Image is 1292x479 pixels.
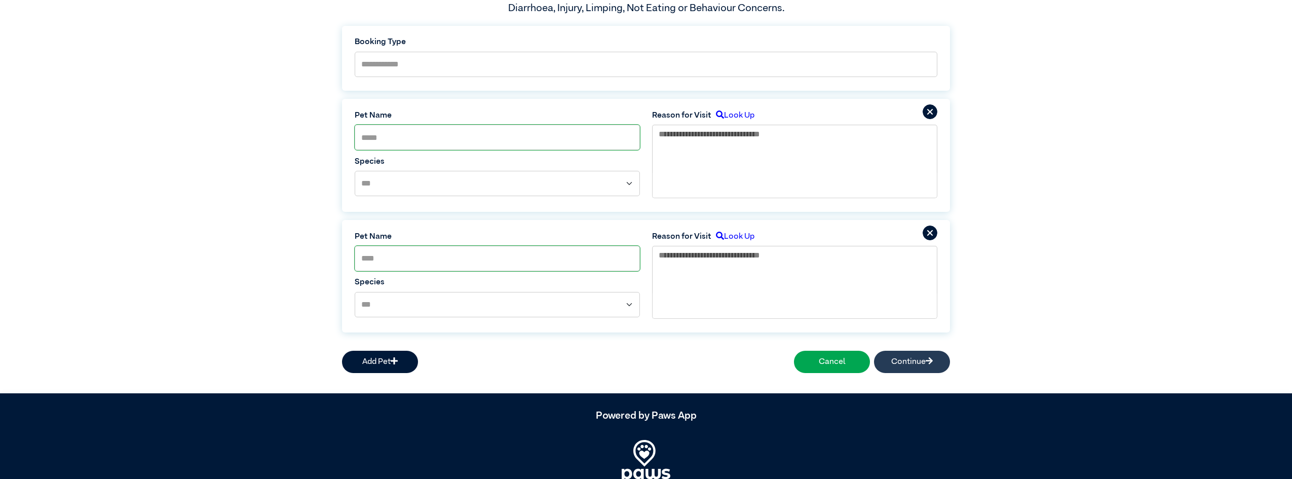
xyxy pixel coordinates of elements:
button: Add Pet [342,351,418,373]
h5: Powered by Paws App [342,410,950,422]
label: Look Up [711,231,754,243]
label: Pet Name [355,231,640,243]
label: Reason for Visit [652,109,711,122]
button: Cancel [794,351,870,373]
label: Pet Name [355,109,640,122]
label: Look Up [711,109,754,122]
label: Reason for Visit [652,231,711,243]
label: Species [355,276,640,288]
button: Continue [874,351,950,373]
label: Booking Type [355,36,937,48]
label: Species [355,156,640,168]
